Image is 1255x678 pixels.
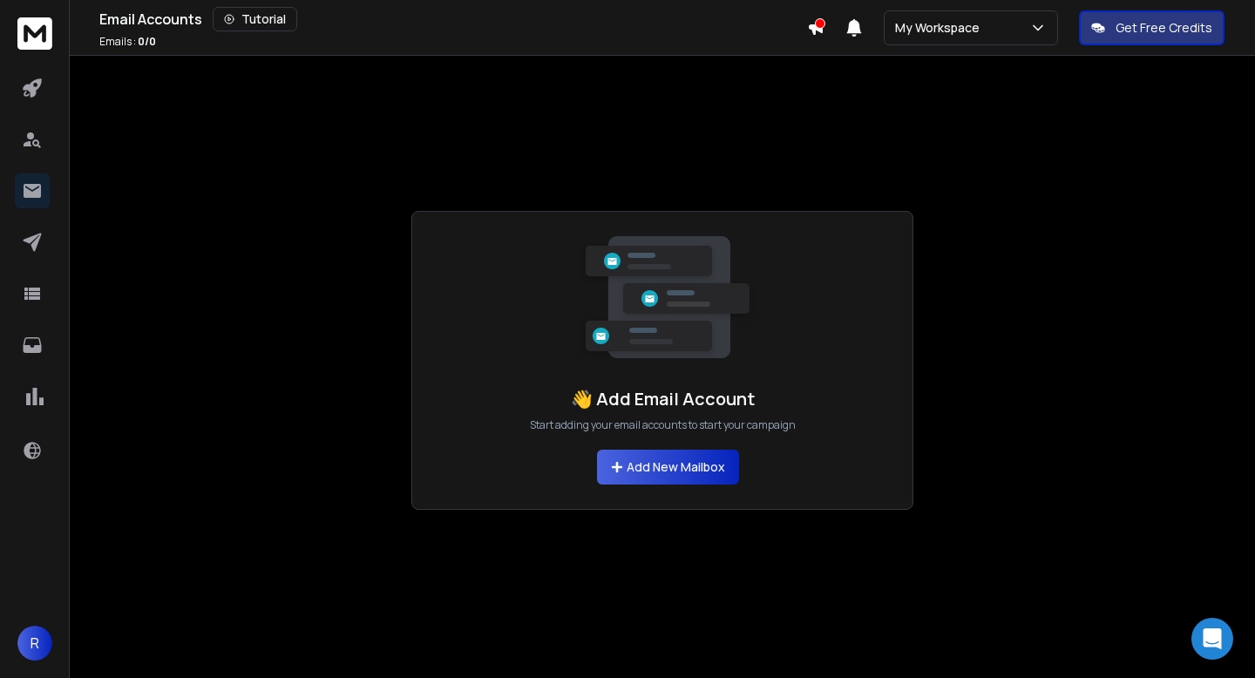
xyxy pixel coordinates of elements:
[99,35,156,49] p: Emails :
[17,626,52,661] button: R
[99,7,807,31] div: Email Accounts
[138,34,156,49] span: 0 / 0
[571,387,755,411] h1: 👋 Add Email Account
[895,19,987,37] p: My Workspace
[213,7,297,31] button: Tutorial
[597,450,739,485] button: Add New Mailbox
[1079,10,1224,45] button: Get Free Credits
[1116,19,1212,37] p: Get Free Credits
[530,418,796,432] p: Start adding your email accounts to start your campaign
[1191,618,1233,660] div: Open Intercom Messenger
